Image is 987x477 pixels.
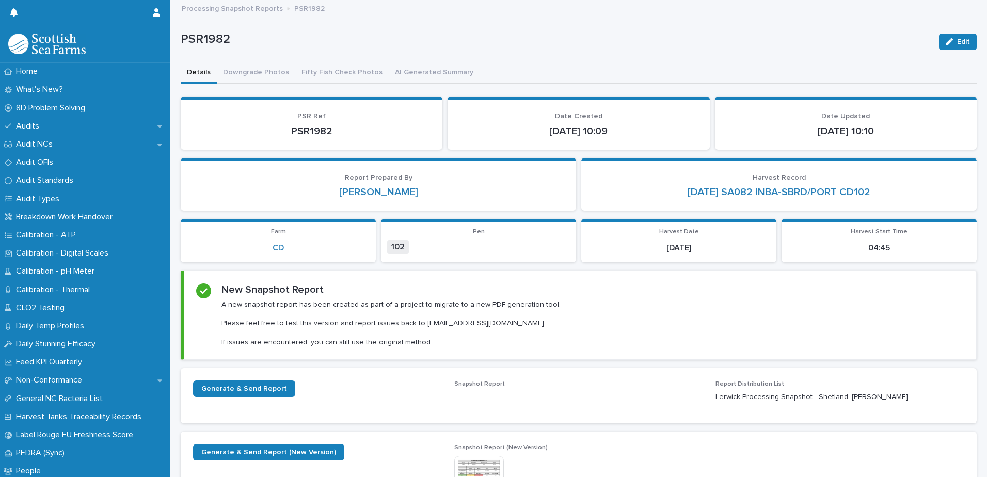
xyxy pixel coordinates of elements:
[12,339,104,349] p: Daily Stunning Efficacy
[454,381,505,387] span: Snapshot Report
[12,303,73,313] p: CLO2 Testing
[12,321,92,331] p: Daily Temp Profiles
[273,243,284,253] a: CD
[12,212,121,222] p: Breakdown Work Handover
[12,139,61,149] p: Audit NCs
[182,2,283,13] p: Processing Snapshot Reports
[193,380,295,397] a: Generate & Send Report
[389,62,480,84] button: AI Generated Summary
[460,125,697,137] p: [DATE] 10:09
[957,38,970,45] span: Edit
[12,285,98,295] p: Calibration - Thermal
[753,174,806,181] span: Harvest Record
[12,430,141,440] p: Label Rouge EU Freshness Score
[12,230,84,240] p: Calibration - ATP
[727,125,964,137] p: [DATE] 10:10
[12,412,150,422] p: Harvest Tanks Traceability Records
[221,300,561,347] p: A new snapshot report has been created as part of a project to migrate to a new PDF generation to...
[659,229,699,235] span: Harvest Date
[12,266,103,276] p: Calibration - pH Meter
[12,466,49,476] p: People
[12,357,90,367] p: Feed KPI Quarterly
[12,194,68,204] p: Audit Types
[454,392,703,403] p: -
[715,381,784,387] span: Report Distribution List
[8,34,86,54] img: mMrefqRFQpe26GRNOUkG
[939,34,977,50] button: Edit
[821,113,870,120] span: Date Updated
[181,62,217,84] button: Details
[12,103,93,113] p: 8D Problem Solving
[181,32,931,47] p: PSR1982
[339,186,418,198] a: [PERSON_NAME]
[12,121,47,131] p: Audits
[201,385,287,392] span: Generate & Send Report
[788,243,970,253] p: 04:45
[201,449,336,456] span: Generate & Send Report (New Version)
[555,113,602,120] span: Date Created
[345,174,412,181] span: Report Prepared By
[271,229,286,235] span: Farm
[295,62,389,84] button: Fifty Fish Check Photos
[587,243,770,253] p: [DATE]
[12,67,46,76] p: Home
[12,375,90,385] p: Non-Conformance
[217,62,295,84] button: Downgrade Photos
[454,444,548,451] span: Snapshot Report (New Version)
[387,240,409,254] span: 102
[193,444,344,460] a: Generate & Send Report (New Version)
[473,229,485,235] span: Pen
[12,85,71,94] p: What's New?
[12,248,117,258] p: Calibration - Digital Scales
[193,125,430,137] p: PSR1982
[851,229,908,235] span: Harvest Start Time
[294,2,325,13] p: PSR1982
[12,176,82,185] p: Audit Standards
[297,113,326,120] span: PSR Ref
[715,392,964,403] p: Lerwick Processing Snapshot - Shetland, [PERSON_NAME]
[221,283,324,296] h2: New Snapshot Report
[12,394,111,404] p: General NC Bacteria List
[12,448,73,458] p: PEDRA (Sync)
[688,186,870,198] a: [DATE] SA082 INBA-SBRD/PORT CD102
[12,157,61,167] p: Audit OFIs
